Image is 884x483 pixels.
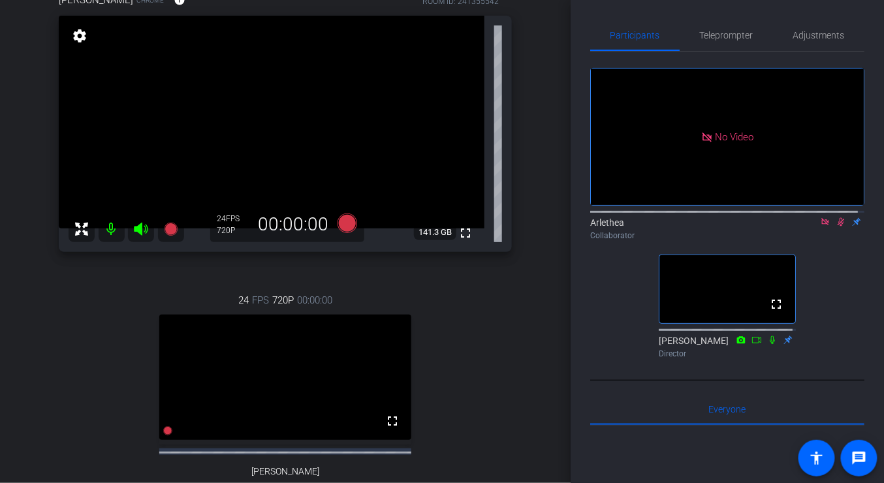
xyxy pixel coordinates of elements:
[217,225,249,236] div: 720P
[809,450,825,466] mat-icon: accessibility
[659,334,796,360] div: [PERSON_NAME]
[709,405,746,414] span: Everyone
[272,293,294,307] span: 720P
[700,31,753,40] span: Teleprompter
[659,348,796,360] div: Director
[226,214,240,223] span: FPS
[715,131,753,142] span: No Video
[851,450,867,466] mat-icon: message
[385,413,400,429] mat-icon: fullscreen
[251,466,319,477] span: [PERSON_NAME]
[458,225,473,241] mat-icon: fullscreen
[793,31,845,40] span: Adjustments
[590,216,864,241] div: Arlethea
[590,230,864,241] div: Collaborator
[252,293,269,307] span: FPS
[238,293,249,307] span: 24
[217,213,249,224] div: 24
[768,296,784,312] mat-icon: fullscreen
[297,293,332,307] span: 00:00:00
[249,213,337,236] div: 00:00:00
[414,225,456,240] span: 141.3 GB
[71,28,89,44] mat-icon: settings
[610,31,660,40] span: Participants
